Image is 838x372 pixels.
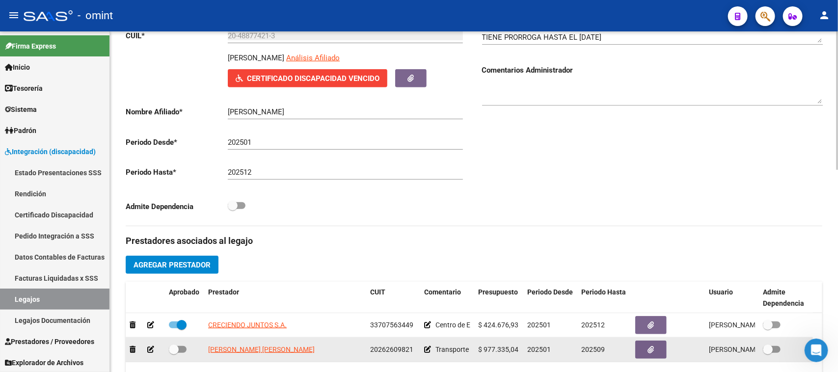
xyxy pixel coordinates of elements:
p: CUIL [126,30,228,41]
span: 20262609821 [370,345,413,353]
span: Usuario [709,288,733,296]
p: Admite Dependencia [126,201,228,212]
span: [PERSON_NAME] [PERSON_NAME] [208,345,315,353]
span: Inicio [5,62,30,73]
span: CRECIENDO JUNTOS S.A. [208,321,287,329]
h3: Prestadores asociados al legajo [126,234,822,248]
span: Análisis Afiliado [286,53,340,62]
datatable-header-cell: Admite Dependencia [759,282,813,314]
datatable-header-cell: Aprobado [165,282,204,314]
span: 202512 [581,321,605,329]
p: Periodo Desde [126,137,228,148]
span: Aprobado [169,288,199,296]
span: 202501 [527,321,551,329]
h3: Comentarios Administrador [482,65,823,76]
span: Tesorería [5,83,43,94]
span: [PERSON_NAME] [DATE] [709,345,786,353]
datatable-header-cell: Presupuesto [474,282,523,314]
datatable-header-cell: Periodo Desde [523,282,577,314]
span: 33707563449 [370,321,413,329]
span: Comentario [424,288,461,296]
datatable-header-cell: Periodo Hasta [577,282,631,314]
datatable-header-cell: CUIT [366,282,420,314]
span: Integración (discapacidad) [5,146,96,157]
mat-icon: menu [8,9,20,21]
span: Centro de Educación Terapéutica Jornada Simple Cat A [435,321,603,329]
span: Transporte / 1500km [435,345,500,353]
span: Firma Express [5,41,56,52]
span: Periodo Desde [527,288,573,296]
span: Presupuesto [478,288,518,296]
span: 202509 [581,345,605,353]
span: CUIT [370,288,385,296]
span: Prestador [208,288,239,296]
button: Agregar Prestador [126,256,218,274]
p: Periodo Hasta [126,167,228,178]
datatable-header-cell: Prestador [204,282,366,314]
span: Periodo Hasta [581,288,626,296]
mat-icon: person [818,9,830,21]
datatable-header-cell: Usuario [705,282,759,314]
iframe: Intercom live chat [805,339,828,362]
span: [PERSON_NAME] [DATE] [709,321,786,329]
p: Nombre Afiliado [126,106,228,117]
span: Admite Dependencia [763,288,804,307]
button: Certificado Discapacidad Vencido [228,69,387,87]
p: [PERSON_NAME] [228,53,284,63]
span: Explorador de Archivos [5,357,83,368]
span: Sistema [5,104,37,115]
span: - omint [78,5,113,27]
span: $ 977.335,04 [478,345,518,353]
span: 202501 [527,345,551,353]
span: Prestadores / Proveedores [5,336,94,347]
datatable-header-cell: Comentario [420,282,474,314]
span: Padrón [5,125,36,136]
span: $ 424.676,93 [478,321,518,329]
span: Agregar Prestador [134,261,211,269]
span: Certificado Discapacidad Vencido [247,74,379,83]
